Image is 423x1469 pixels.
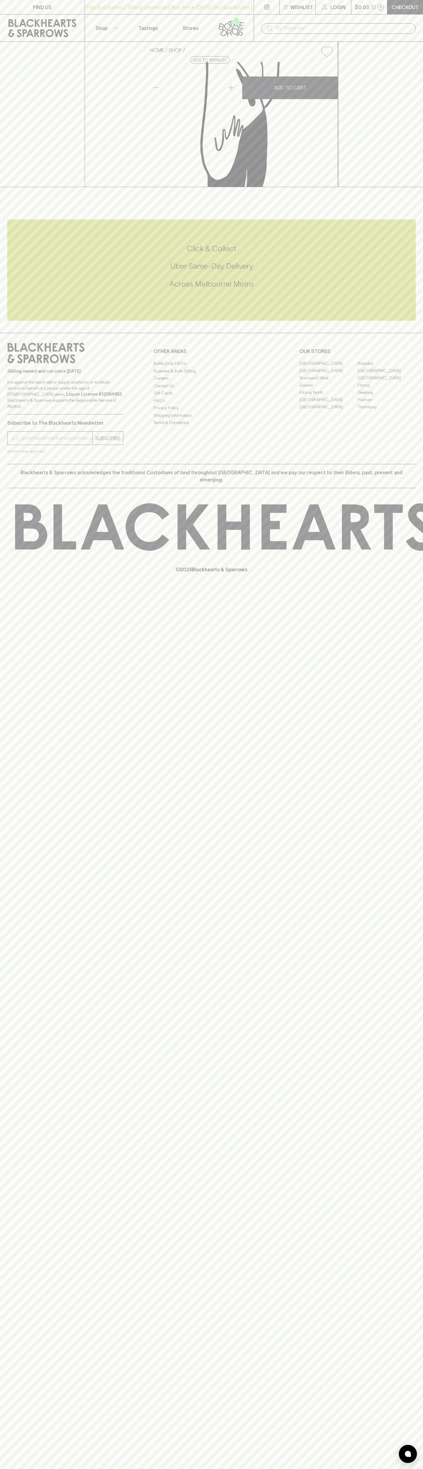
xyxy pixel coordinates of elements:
[358,374,416,381] a: [GEOGRAPHIC_DATA]
[358,381,416,389] a: Fitzroy
[154,375,270,382] a: Careers
[93,432,123,445] button: SUBSCRIBE
[154,348,270,355] p: OTHER AREAS
[7,244,416,254] h5: Click & Collect
[145,62,338,187] img: Blackhearts Hamper Box
[7,279,416,289] h5: Across Melbourne Metro
[7,448,123,454] p: We will never spam you
[242,76,338,99] button: ADD TO CART
[290,4,313,11] p: Wishlist
[274,84,306,91] p: ADD TO CART
[300,381,358,389] a: Elwood
[150,47,164,53] a: HOME
[379,5,382,9] p: 0
[169,15,212,41] a: Stores
[7,219,416,321] div: Call to action block
[154,390,270,397] a: Gift Cards
[154,397,270,404] a: FAQ's
[300,367,358,374] a: [GEOGRAPHIC_DATA]
[96,24,108,32] p: Shop
[300,360,358,367] a: [GEOGRAPHIC_DATA]
[358,360,416,367] a: Braddon
[330,4,346,11] p: Login
[300,403,358,410] a: [GEOGRAPHIC_DATA]
[300,374,358,381] a: Brunswick West
[95,435,121,442] p: SUBSCRIBE
[66,392,122,397] strong: Liquor License #32064953
[276,24,411,33] input: Try "Pinot noir"
[33,4,52,11] p: FIND US
[12,469,411,483] p: Blackhearts & Sparrows acknowledges the traditional Custodians of land throughout [GEOGRAPHIC_DAT...
[300,389,358,396] a: Fitzroy North
[405,1451,411,1457] img: bubble-icon
[358,367,416,374] a: [GEOGRAPHIC_DATA]
[7,419,123,426] p: Subscribe to The Blackhearts Newsletter
[7,368,123,374] p: Sibling owned and run since [DATE]
[154,367,270,375] a: Business & Bulk Gifting
[169,47,182,53] a: SHOP
[358,403,416,410] a: Thornbury
[300,348,416,355] p: OUR STORES
[12,433,93,443] input: e.g. jane@blackheartsandsparrows.com.au
[300,396,358,403] a: [GEOGRAPHIC_DATA]
[154,382,270,389] a: Contact Us
[358,389,416,396] a: Geelong
[358,396,416,403] a: Prahran
[85,15,127,41] button: Shop
[319,44,335,60] button: Add to wishlist
[7,379,123,409] p: It is against the law to sell or supply alcohol to, or to obtain alcohol on behalf of a person un...
[154,412,270,419] a: Shipping Information
[355,4,369,11] p: $0.00
[392,4,419,11] p: Checkout
[138,24,158,32] p: Tastings
[190,56,230,63] button: Add to wishlist
[127,15,169,41] a: Tastings
[183,24,198,32] p: Stores
[154,360,270,367] a: Bottle Drop FAQ's
[154,419,270,426] a: Terms & Conditions
[154,404,270,412] a: Privacy Policy
[7,261,416,271] h5: Uber Same-Day Delivery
